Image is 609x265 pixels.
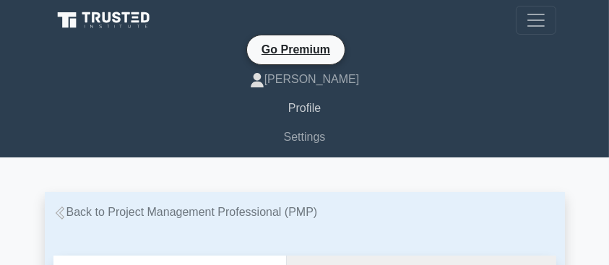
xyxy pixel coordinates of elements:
[53,94,556,123] a: Profile
[253,40,339,58] a: Go Premium
[53,206,318,218] a: Back to Project Management Professional (PMP)
[53,123,556,152] a: Settings
[53,65,556,94] a: [PERSON_NAME]
[516,6,556,35] button: Toggle navigation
